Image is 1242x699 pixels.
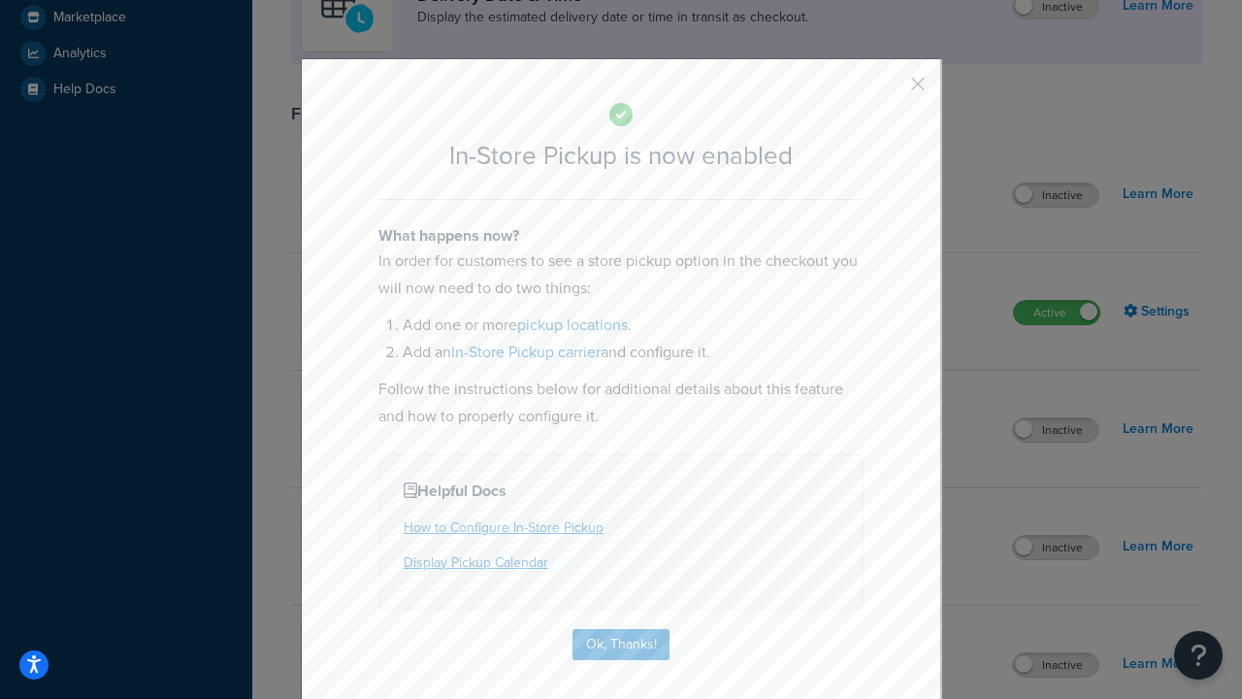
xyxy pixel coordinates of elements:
[378,248,864,302] p: In order for customers to see a store pickup option in the checkout you will now need to do two t...
[404,517,604,538] a: How to Configure In-Store Pickup
[572,629,670,660] button: Ok, Thanks!
[451,341,601,363] a: In-Store Pickup carrier
[404,480,838,503] h4: Helpful Docs
[403,339,864,366] li: Add an and configure it.
[403,312,864,339] li: Add one or more .
[378,142,864,170] h2: In-Store Pickup is now enabled
[378,224,864,248] h4: What happens now?
[378,376,864,430] p: Follow the instructions below for additional details about this feature and how to properly confi...
[517,314,628,336] a: pickup locations
[404,552,548,573] a: Display Pickup Calendar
